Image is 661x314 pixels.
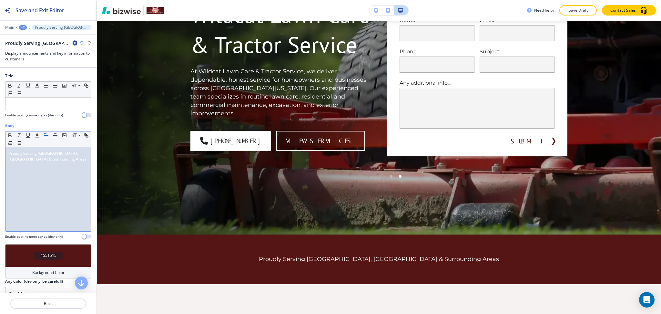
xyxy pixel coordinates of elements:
[400,48,474,55] p: Phone
[35,25,88,30] p: Proudly Serving [GEOGRAPHIC_DATA], [GEOGRAPHIC_DATA] & Surrounding Areas
[5,25,14,30] button: Main
[9,151,86,162] span: Proudly Serving [GEOGRAPHIC_DATA], [GEOGRAPHIC_DATA] & Surrounding Areas
[15,6,64,14] h2: Save and Exit Editor
[559,5,597,16] button: Save Draft
[5,73,13,79] h2: Title
[602,5,656,16] button: Contact Sales
[190,68,371,118] p: At Wildcat Lawn Care & Tractor Service, we deliver dependable, honest service for homeowners and ...
[190,131,271,151] a: [PHONE_NUMBER]
[276,131,365,151] button: View Services
[400,79,554,87] p: Any additional info...
[5,234,63,239] h4: Enable pasting more styles (dev only)
[480,48,554,55] p: Subject
[19,25,27,30] button: +2
[32,270,65,276] h4: Background Color
[10,298,86,309] button: Back
[5,113,63,118] h4: Enable pasting more styles (dev only)
[5,50,91,62] h3: Display announcements and key information to customers
[511,136,548,146] button: SUBMIT
[568,7,588,13] p: Save Draft
[5,123,14,129] h2: Body
[40,253,56,258] h4: #551515
[610,7,636,13] p: Contact Sales
[5,244,91,278] button: #551515Background Color
[102,6,141,14] img: Bizwise Logo
[5,278,63,284] h2: Any Color (dev only, be careful!)
[5,40,70,47] h2: Proudly Serving [GEOGRAPHIC_DATA], [GEOGRAPHIC_DATA] & Surrounding Areas
[11,301,86,307] p: Back
[259,256,499,263] span: Proudly Serving [GEOGRAPHIC_DATA], [GEOGRAPHIC_DATA] & Surrounding Areas
[534,7,554,13] h3: Need help?
[147,7,164,14] img: Your Logo
[639,292,655,308] div: Open Intercom Messenger
[32,25,91,30] button: Proudly Serving [GEOGRAPHIC_DATA], [GEOGRAPHIC_DATA] & Surrounding Areas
